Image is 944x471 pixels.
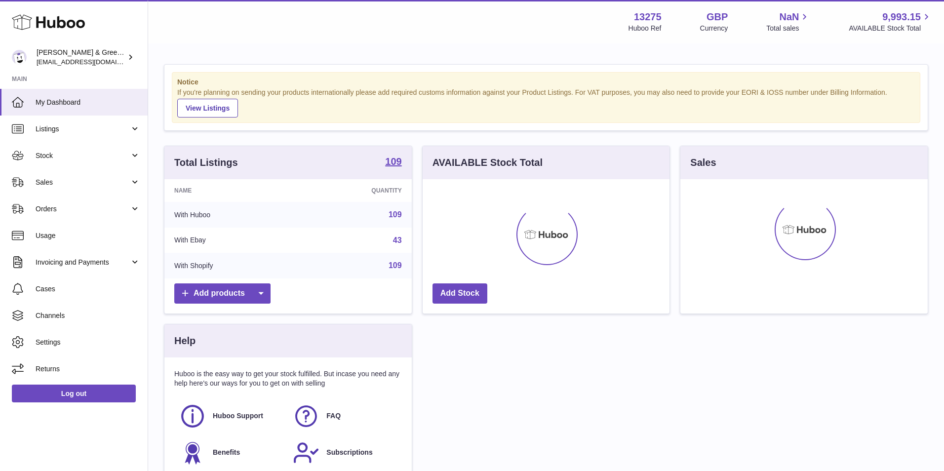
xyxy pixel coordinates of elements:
strong: Notice [177,78,915,87]
a: View Listings [177,99,238,118]
span: Usage [36,231,140,240]
a: NaN Total sales [766,10,810,33]
h3: AVAILABLE Stock Total [433,156,543,169]
span: Settings [36,338,140,347]
span: Subscriptions [326,448,372,457]
span: My Dashboard [36,98,140,107]
a: Huboo Support [179,403,283,430]
h3: Sales [690,156,716,169]
div: Currency [700,24,728,33]
span: NaN [779,10,799,24]
span: FAQ [326,411,341,421]
th: Quantity [298,179,412,202]
a: 109 [389,261,402,270]
span: Listings [36,124,130,134]
td: With Huboo [164,202,298,228]
img: internalAdmin-13275@internal.huboo.com [12,50,27,65]
span: AVAILABLE Stock Total [849,24,932,33]
span: Stock [36,151,130,160]
strong: GBP [707,10,728,24]
a: Log out [12,385,136,402]
a: 109 [389,210,402,219]
a: Subscriptions [293,439,396,466]
h3: Help [174,334,196,348]
span: Total sales [766,24,810,33]
span: Invoicing and Payments [36,258,130,267]
a: 43 [393,236,402,244]
a: Benefits [179,439,283,466]
td: With Shopify [164,253,298,278]
strong: 13275 [634,10,662,24]
h3: Total Listings [174,156,238,169]
span: 9,993.15 [882,10,921,24]
th: Name [164,179,298,202]
a: Add Stock [433,283,487,304]
span: Cases [36,284,140,294]
strong: 109 [385,157,401,166]
div: If you're planning on sending your products internationally please add required customs informati... [177,88,915,118]
a: FAQ [293,403,396,430]
div: Huboo Ref [629,24,662,33]
p: Huboo is the easy way to get your stock fulfilled. But incase you need any help here's our ways f... [174,369,402,388]
span: Returns [36,364,140,374]
a: 9,993.15 AVAILABLE Stock Total [849,10,932,33]
a: Add products [174,283,271,304]
div: [PERSON_NAME] & Green Ltd [37,48,125,67]
span: Benefits [213,448,240,457]
span: Orders [36,204,130,214]
td: With Ebay [164,228,298,253]
span: [EMAIL_ADDRESS][DOMAIN_NAME] [37,58,145,66]
span: Huboo Support [213,411,263,421]
a: 109 [385,157,401,168]
span: Channels [36,311,140,320]
span: Sales [36,178,130,187]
